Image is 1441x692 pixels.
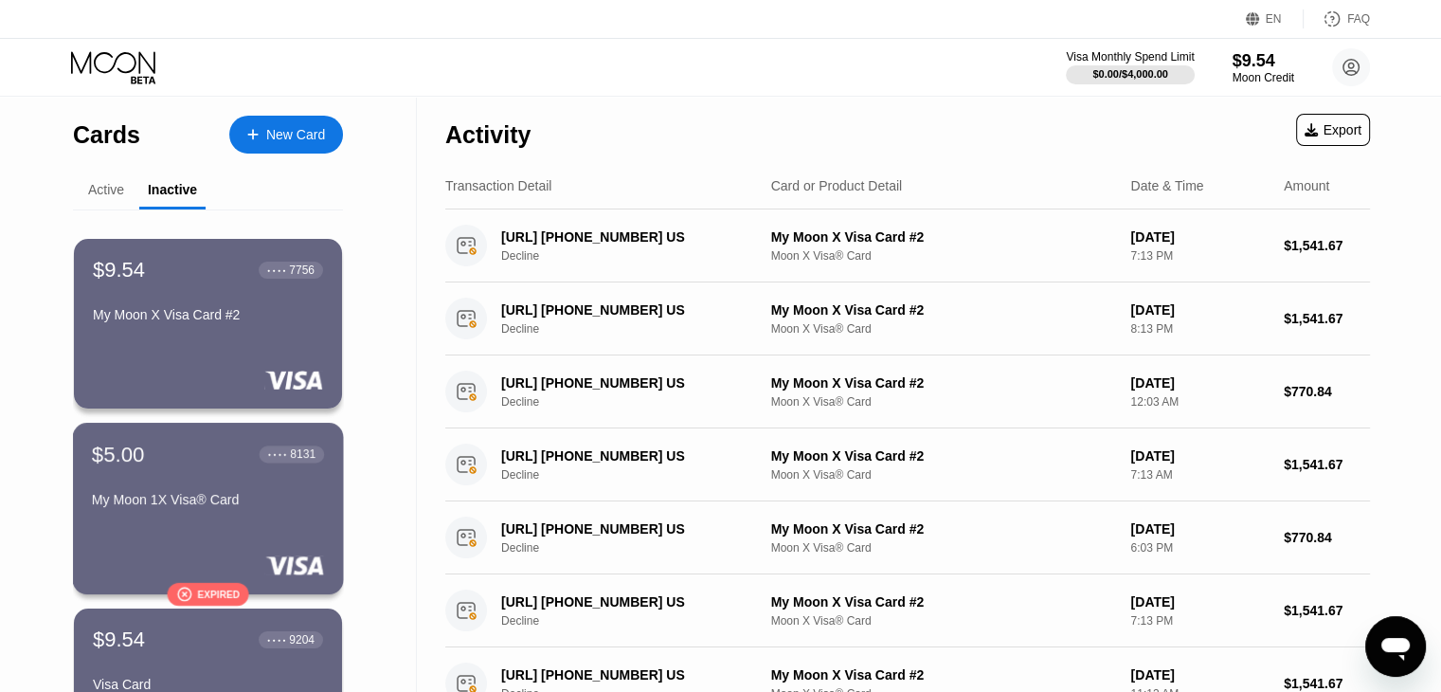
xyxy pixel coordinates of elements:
div: [URL] [PHONE_NUMBER] US [501,594,761,610]
div: Inactive [148,182,197,197]
div: My Moon X Visa Card #2 [771,448,1116,464]
div: [URL] [PHONE_NUMBER] USDeclineMy Moon X Visa Card #2Moon X Visa® Card[DATE]8:13 PM$1,541.67 [445,282,1370,355]
div: $9.54Moon Credit [1233,51,1294,84]
div: ● ● ● ● [268,451,287,457]
div: $5.00● ● ● ●8131My Moon 1X Visa® CardExpired [74,424,342,593]
div: My Moon X Visa Card #2 [771,594,1116,610]
div: Transaction Detail [445,178,551,193]
div: $1,541.67 [1284,457,1370,472]
div: My Moon X Visa Card #2 [771,521,1116,537]
div: 12:03 AM [1130,395,1269,409]
div: Moon X Visa® Card [771,614,1116,628]
iframe: Button to launch messaging window [1365,616,1426,677]
div: ● ● ● ● [267,267,286,273]
div: [DATE] [1130,302,1269,318]
div: $9.54 [1233,51,1294,71]
div:  [176,586,191,602]
div: Decline [501,322,781,336]
div: Visa Card [93,677,323,692]
div: [URL] [PHONE_NUMBER] USDeclineMy Moon X Visa Card #2Moon X Visa® Card[DATE]6:03 PM$770.84 [445,501,1370,574]
div: FAQ [1304,9,1370,28]
div: $770.84 [1284,530,1370,545]
div: $9.54 [93,628,145,652]
div: New Card [266,127,325,143]
div: $770.84 [1284,384,1370,399]
div: 8:13 PM [1130,322,1269,336]
div: [DATE] [1130,594,1269,610]
div: Moon X Visa® Card [771,541,1116,555]
div: $9.54● ● ● ●7756My Moon X Visa Card #2 [74,239,342,409]
div: Decline [501,249,781,263]
div: Decline [501,614,781,628]
div: Moon X Visa® Card [771,395,1116,409]
div: [URL] [PHONE_NUMBER] US [501,667,761,683]
div: Moon X Visa® Card [771,249,1116,263]
div: [URL] [PHONE_NUMBER] USDeclineMy Moon X Visa Card #2Moon X Visa® Card[DATE]12:03 AM$770.84 [445,355,1370,428]
div: $0.00 / $4,000.00 [1092,68,1168,80]
div: 7:13 AM [1130,468,1269,482]
div: New Card [229,116,343,154]
div: My Moon X Visa Card #2 [771,302,1116,318]
div: Visa Monthly Spend Limit [1066,50,1194,64]
div: [URL] [PHONE_NUMBER] USDeclineMy Moon X Visa Card #2Moon X Visa® Card[DATE]7:13 PM$1,541.67 [445,209,1370,282]
div: Expired [197,589,239,599]
div: Amount [1284,178,1329,193]
div: [URL] [PHONE_NUMBER] USDeclineMy Moon X Visa Card #2Moon X Visa® Card[DATE]7:13 PM$1,541.67 [445,574,1370,647]
div: Visa Monthly Spend Limit$0.00/$4,000.00 [1066,50,1194,84]
div: $1,541.67 [1284,311,1370,326]
div: Date & Time [1130,178,1203,193]
div: Moon X Visa® Card [771,468,1116,482]
div: [URL] [PHONE_NUMBER] US [501,448,761,464]
div: $1,541.67 [1284,238,1370,253]
div: Moon X Visa® Card [771,322,1116,336]
div: [URL] [PHONE_NUMBER] US [501,521,761,537]
div: $1,541.67 [1284,676,1370,691]
div: Decline [501,468,781,482]
div: 7:13 PM [1130,249,1269,263]
div: [URL] [PHONE_NUMBER] US [501,302,761,318]
div: EN [1266,12,1282,26]
div: Card or Product Detail [771,178,903,193]
div: My Moon 1X Visa® Card [92,492,324,507]
div: [DATE] [1130,229,1269,245]
div: EN [1246,9,1304,28]
div: My Moon X Visa Card #2 [93,307,323,322]
div: Decline [501,541,781,555]
div: 7756 [289,264,315,277]
div: Decline [501,395,781,409]
div: $5.00 [92,442,145,466]
div: Export [1296,114,1370,146]
div: My Moon X Visa Card #2 [771,667,1116,683]
div: [DATE] [1130,448,1269,464]
div: $9.54 [93,258,145,282]
div: Activity [445,121,531,149]
div: [URL] [PHONE_NUMBER] US [501,375,761,391]
div: [DATE] [1130,375,1269,391]
div: Cards [73,121,140,149]
div: 7:13 PM [1130,614,1269,628]
div: FAQ [1347,12,1370,26]
div: 6:03 PM [1130,541,1269,555]
div: My Moon X Visa Card #2 [771,229,1116,245]
div: Active [88,182,124,197]
div: Export [1305,122,1361,137]
div: [URL] [PHONE_NUMBER] US [501,229,761,245]
div: [DATE] [1130,667,1269,683]
div: ● ● ● ● [267,637,286,643]
div: 8131 [290,447,315,461]
div: $1,541.67 [1284,603,1370,618]
div: [URL] [PHONE_NUMBER] USDeclineMy Moon X Visa Card #2Moon X Visa® Card[DATE]7:13 AM$1,541.67 [445,428,1370,501]
div: [DATE] [1130,521,1269,537]
div: 9204 [289,633,315,646]
div: My Moon X Visa Card #2 [771,375,1116,391]
div: Moon Credit [1233,71,1294,84]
